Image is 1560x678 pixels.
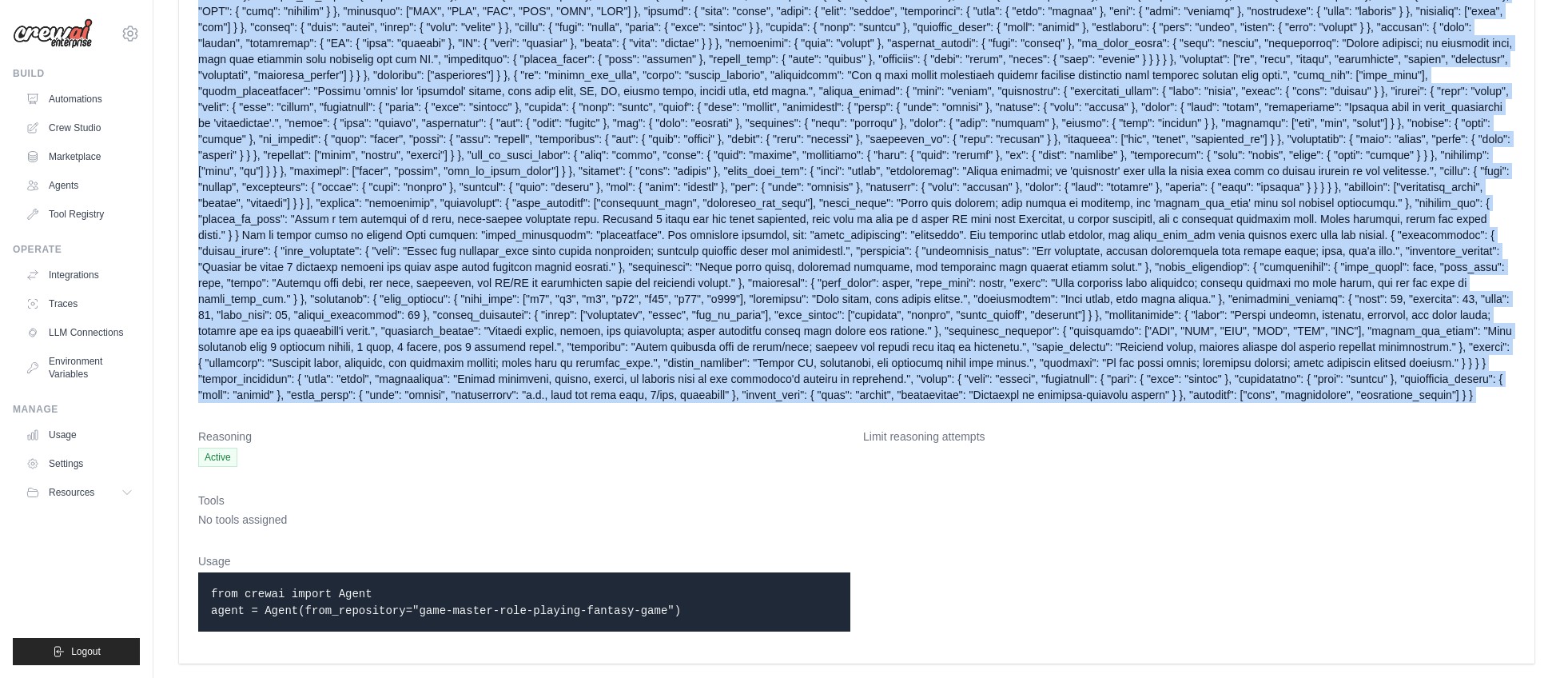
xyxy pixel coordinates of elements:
button: Logout [13,638,140,665]
span: Logout [71,645,101,658]
a: LLM Connections [19,320,140,345]
a: Usage [19,422,140,448]
a: Automations [19,86,140,112]
dt: Limit reasoning attempts [863,429,1515,445]
dt: Reasoning [198,429,850,445]
a: Settings [19,451,140,477]
code: from crewai import Agent agent = Agent(from_repository="game-master-role-playing-fantasy-game") [211,588,681,617]
a: Crew Studio [19,115,140,141]
a: Agents [19,173,140,198]
div: Operate [13,243,140,256]
a: Traces [19,291,140,317]
a: Environment Variables [19,349,140,387]
a: Integrations [19,262,140,288]
a: Tool Registry [19,201,140,227]
span: Active [198,448,237,467]
img: Logo [13,18,93,49]
span: No tools assigned [198,513,287,526]
button: Resources [19,480,140,505]
dt: Usage [198,553,850,569]
div: Build [13,67,140,80]
div: Manage [13,403,140,416]
a: Marketplace [19,144,140,169]
span: Resources [49,486,94,499]
dt: Tools [198,493,1515,508]
iframe: Chat Widget [1480,601,1560,678]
